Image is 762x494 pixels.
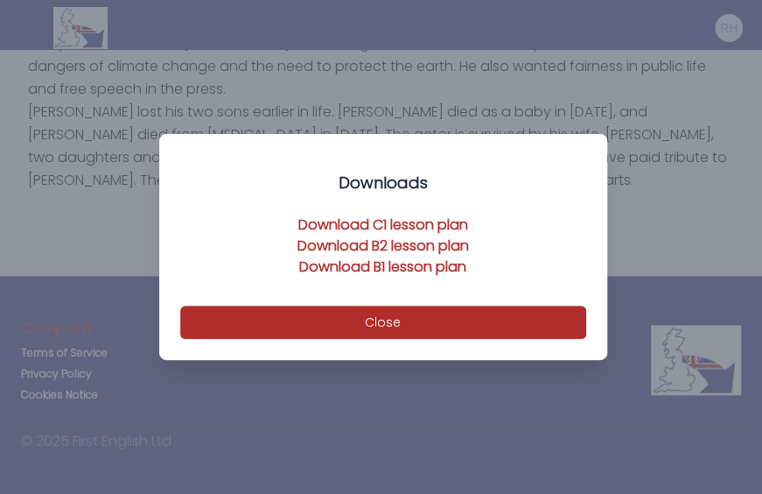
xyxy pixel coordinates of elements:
a: Download B1 lesson plan [299,257,466,277]
button: Close [180,306,586,339]
a: Close [180,312,586,332]
h3: Downloads [180,173,586,194]
a: Download B2 lesson plan [297,236,469,256]
a: Download C1 lesson plan [298,215,468,235]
